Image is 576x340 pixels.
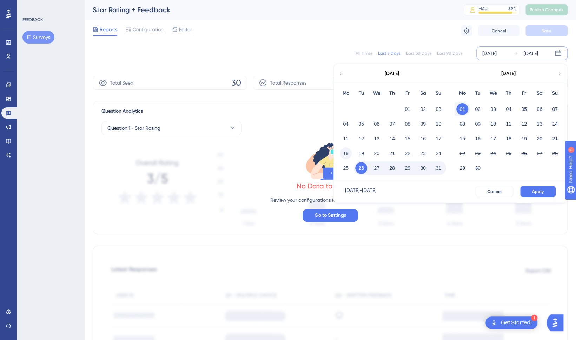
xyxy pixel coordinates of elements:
button: 10 [487,118,499,130]
button: 12 [518,118,530,130]
div: No Data to Show Yet [297,181,364,191]
div: Get Started! [501,319,532,327]
button: 29 [402,162,413,174]
div: 89 % [508,6,516,12]
div: Su [431,89,446,98]
div: Last 7 Days [378,51,400,56]
button: 09 [472,118,484,130]
button: 05 [355,118,367,130]
button: 12 [355,133,367,145]
span: 30 [231,77,241,88]
button: 07 [549,103,561,115]
button: 24 [487,147,499,159]
button: 28 [386,162,398,174]
button: Cancel [478,25,520,36]
div: [DATE] [524,49,538,58]
button: 08 [402,118,413,130]
button: 02 [417,103,429,115]
div: Th [501,89,516,98]
button: 09 [417,118,429,130]
span: Total Seen [110,79,133,87]
iframe: UserGuiding AI Assistant Launcher [547,312,568,333]
span: Publish Changes [530,7,563,13]
button: 27 [371,162,383,174]
button: 25 [340,162,352,174]
div: [DATE] [482,49,497,58]
div: Mo [338,89,353,98]
span: Total Responses [270,79,306,87]
button: 16 [417,133,429,145]
button: 14 [549,118,561,130]
button: 17 [487,133,499,145]
button: 29 [456,162,468,174]
button: 18 [340,147,352,159]
button: 20 [534,133,545,145]
button: 19 [355,147,367,159]
img: launcher-image-alternative-text [490,319,498,327]
span: Editor [179,25,192,34]
div: Sa [415,89,431,98]
div: Tu [470,89,485,98]
button: 06 [534,103,545,115]
div: We [369,89,384,98]
p: Review your configurations to start getting responses. [270,196,390,204]
span: Cancel [487,189,502,194]
button: 16 [472,133,484,145]
button: 03 [432,103,444,115]
button: 02 [472,103,484,115]
div: [DATE] [385,69,399,78]
button: 25 [503,147,515,159]
button: 11 [503,118,515,130]
button: 14 [386,133,398,145]
button: 08 [456,118,468,130]
button: 15 [402,133,413,145]
button: 17 [432,133,444,145]
span: Question 1 - Star Rating [107,124,160,132]
button: Surveys [22,31,54,44]
div: 5 [49,4,51,9]
button: Go to Settings [303,209,358,222]
button: 30 [417,162,429,174]
button: Publish Changes [525,4,568,15]
div: Th [384,89,400,98]
button: 21 [549,133,561,145]
button: 26 [518,147,530,159]
div: [DATE] - [DATE] [345,186,376,197]
button: 05 [518,103,530,115]
div: [DATE] [501,69,516,78]
button: Save [525,25,568,36]
button: Cancel [476,186,513,197]
button: 28 [549,147,561,159]
div: MAU [478,6,488,12]
button: 04 [340,118,352,130]
button: Apply [520,186,556,197]
button: 07 [386,118,398,130]
button: 11 [340,133,352,145]
button: 04 [503,103,515,115]
button: 24 [432,147,444,159]
span: Save [542,28,551,34]
button: 01 [456,103,468,115]
div: We [485,89,501,98]
span: Configuration [133,25,164,34]
span: Apply [532,189,544,194]
button: 21 [386,147,398,159]
div: Fr [516,89,532,98]
button: 30 [472,162,484,174]
button: 06 [371,118,383,130]
button: 31 [432,162,444,174]
div: FEEDBACK [22,17,43,22]
div: 1 [531,315,537,321]
span: Question Analytics [101,107,143,115]
div: Fr [400,89,415,98]
button: 22 [402,147,413,159]
button: 23 [472,147,484,159]
button: 18 [503,133,515,145]
button: 26 [355,162,367,174]
span: Reports [100,25,117,34]
button: 22 [456,147,468,159]
button: 23 [417,147,429,159]
button: 20 [371,147,383,159]
button: 10 [432,118,444,130]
